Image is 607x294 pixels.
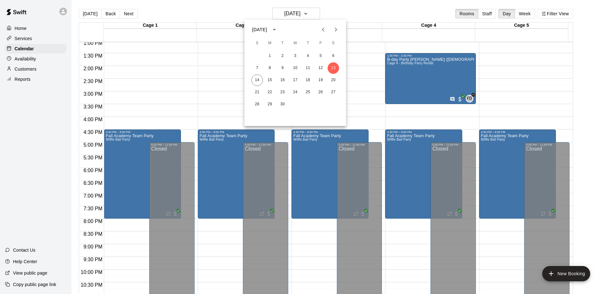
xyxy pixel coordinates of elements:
button: Previous month [317,23,330,36]
button: 7 [251,62,263,74]
button: Next month [330,23,342,36]
span: Thursday [302,37,314,50]
button: 15 [264,74,276,86]
button: 11 [302,62,314,74]
button: 10 [290,62,301,74]
button: 24 [290,87,301,98]
button: 5 [315,50,326,62]
button: 20 [328,74,339,86]
button: 12 [315,62,326,74]
button: 28 [251,99,263,110]
span: Wednesday [290,37,301,50]
span: Friday [315,37,326,50]
button: 8 [264,62,276,74]
span: Tuesday [277,37,288,50]
button: 6 [328,50,339,62]
button: 21 [251,87,263,98]
button: 1 [264,50,276,62]
button: 19 [315,74,326,86]
span: Monday [264,37,276,50]
button: 23 [277,87,288,98]
button: 25 [302,87,314,98]
button: 3 [290,50,301,62]
div: [DATE] [252,26,267,33]
button: 30 [277,99,288,110]
span: Sunday [251,37,263,50]
button: 4 [302,50,314,62]
button: 14 [251,74,263,86]
button: 9 [277,62,288,74]
button: 26 [315,87,326,98]
button: 22 [264,87,276,98]
span: Saturday [328,37,339,50]
button: 18 [302,74,314,86]
button: calendar view is open, switch to year view [269,24,280,35]
button: 17 [290,74,301,86]
button: 2 [277,50,288,62]
button: 13 [328,62,339,74]
button: 27 [328,87,339,98]
button: 16 [277,74,288,86]
button: 29 [264,99,276,110]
